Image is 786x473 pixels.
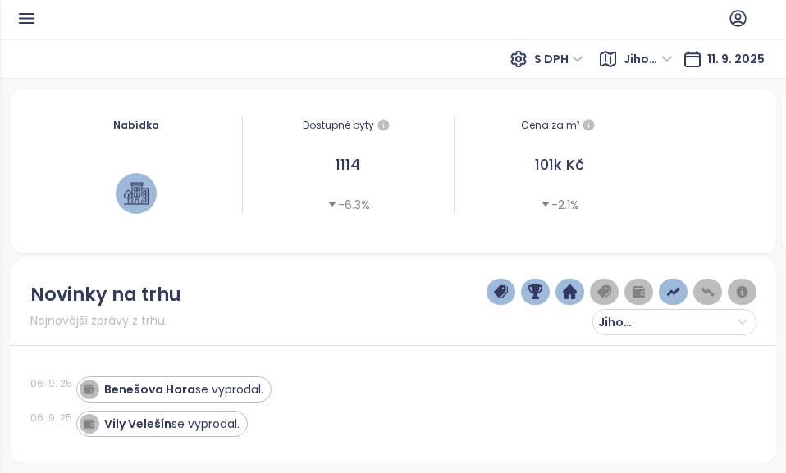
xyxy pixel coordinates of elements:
[104,416,171,432] strong: Vily Velešín
[624,47,673,71] span: Jihočeský kraj
[30,411,72,425] div: 06. 9. 25
[632,284,647,299] img: wallet-dark-grey.png
[701,284,715,299] img: price-decreases.png
[563,284,578,299] img: home-dark-blue.png
[735,284,750,299] img: information-circle.png
[707,51,765,67] span: 11. 9. 2025
[251,116,446,135] div: Dostupné byty
[104,416,240,433] div: se vyprodal.
[494,284,509,299] img: price-tag-dark-blue.png
[39,116,234,134] div: Nabídka
[83,384,94,395] img: icon
[30,376,72,391] div: 06. 9. 25
[534,47,583,71] span: S DPH
[251,153,446,176] div: 1114
[30,284,181,305] div: Novinky na trhu
[104,381,195,398] strong: Benešova Hora
[327,198,338,210] span: caret-down
[327,196,370,214] div: -6.3%
[540,198,551,210] span: caret-down
[597,284,612,299] img: price-tag-grey.png
[83,418,94,430] img: icon
[463,153,657,176] div: 101k Kč
[124,181,149,206] img: house
[666,284,681,299] img: price-increases.png
[528,284,543,299] img: trophy-dark-blue.png
[30,312,167,330] span: Nejnovější zprávy z trhu.
[104,381,263,398] div: se vyprodal.
[521,116,579,135] div: Cena za m²
[598,310,647,334] span: Jihočeský kraj
[540,196,579,214] div: -2.1%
